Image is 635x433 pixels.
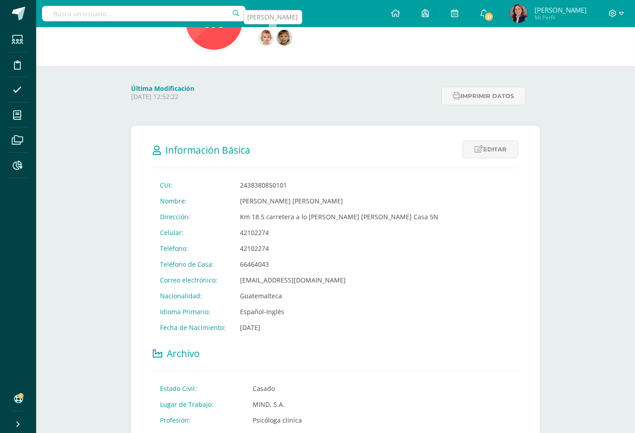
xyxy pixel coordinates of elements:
[233,288,446,304] td: Guatemalteca
[153,193,233,209] td: Nombre:
[153,209,233,225] td: Dirección:
[233,209,446,225] td: Km 18.5 carretera a lo [PERSON_NAME] [PERSON_NAME] Casa 5N
[131,84,436,93] h4: Última Modificación
[535,14,587,21] span: Mi Perfil
[153,412,245,428] td: Profesión:
[233,304,446,320] td: Español-Inglés
[131,93,436,101] p: [DATE] 12:52:22
[233,320,446,335] td: [DATE]
[233,240,446,256] td: 42102274
[153,320,233,335] td: Fecha de Nacimiento:
[484,12,494,22] span: 31
[42,6,245,21] input: Busca un usuario...
[153,272,233,288] td: Correo electrónico:
[153,304,233,320] td: Idioma Primario:
[233,193,446,209] td: [PERSON_NAME] [PERSON_NAME]
[167,347,200,360] span: Archivo
[442,87,526,105] button: Imprimir datos
[245,381,317,396] td: Casado
[165,144,250,156] span: Información Básica
[233,177,446,193] td: 2438380850101
[233,272,446,288] td: [EMAIL_ADDRESS][DOMAIN_NAME]
[153,288,233,304] td: Nacionalidad:
[259,30,274,46] img: cbf6a251e3202a1dc5ba540b75203bb1.png
[153,240,233,256] td: Teléfono:
[535,5,587,14] span: [PERSON_NAME]
[153,177,233,193] td: CUI:
[510,5,528,23] img: 02931eb9dfe038bacbf7301e4bb6166e.png
[245,412,317,428] td: Psicóloga clínica
[248,13,298,22] div: [PERSON_NAME]
[153,256,233,272] td: Teléfono de Casa:
[463,141,518,158] a: Editar
[233,225,446,240] td: 42102274
[153,225,233,240] td: Celular:
[153,396,245,412] td: Lugar de Trabajo:
[245,396,317,412] td: MIND, S.A.
[153,381,245,396] td: Estado Civil:
[277,30,292,46] img: 33dd494d15a98c0fc26d2012e9bf310e.png
[233,256,446,272] td: 66464043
